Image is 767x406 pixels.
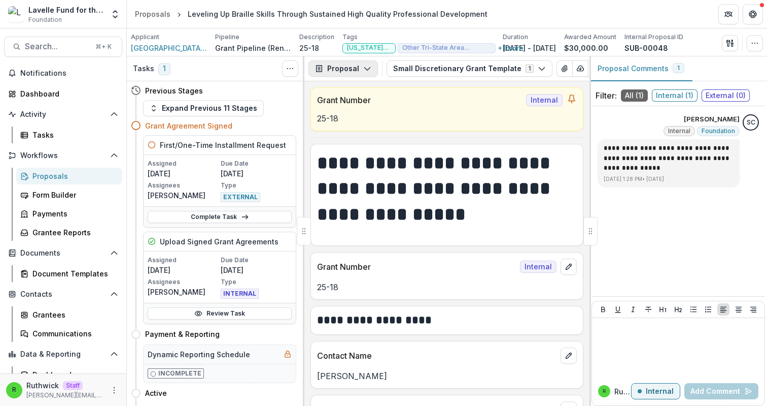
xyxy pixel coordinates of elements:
span: INTERNAL [221,289,259,299]
button: Expand Previous 11 Stages [143,100,264,116]
p: Ruthwick [26,380,59,391]
span: Internal [526,94,563,106]
button: View Attached Files [556,60,573,77]
button: Open Activity [4,106,122,122]
a: Dashboard [16,366,122,383]
div: Grantee Reports [32,227,114,238]
button: edit [561,259,577,275]
img: Lavelle Fund for the Blind [8,6,24,22]
div: Leveling Up Braille Skills Through Sustained High Quality Professional Development [188,9,487,19]
p: Assignees [148,277,219,287]
a: Form Builder [16,186,122,203]
button: Align Left [717,303,729,316]
p: $30,000.00 [564,43,608,53]
p: [PERSON_NAME][EMAIL_ADDRESS][DOMAIN_NAME] [26,391,104,400]
span: Internal [668,128,690,135]
span: 1 [158,63,170,75]
p: [DATE] [221,168,292,179]
div: Communications [32,328,114,339]
p: Internal Proposal ID [624,33,683,42]
h5: First/One-Time Installment Request [160,140,286,150]
div: Ruthwick [12,387,16,393]
span: [US_STATE][GEOGRAPHIC_DATA] [347,44,391,51]
a: Tasks [16,127,122,143]
div: Dashboard [20,88,114,99]
button: Bold [597,303,609,316]
button: Align Right [747,303,759,316]
a: Dashboard [4,85,122,102]
p: Pipeline [215,33,239,42]
span: Search... [25,42,89,51]
button: Internal [631,383,680,399]
p: [PERSON_NAME] [684,114,740,124]
a: Grantee Reports [16,224,122,241]
button: Align Center [733,303,745,316]
span: Internal ( 1 ) [652,89,698,102]
p: Awarded Amount [564,33,616,42]
button: More [108,384,120,396]
button: Italicize [627,303,639,316]
div: Ruthwick [603,389,606,394]
p: [PERSON_NAME] [317,370,577,382]
button: Open Documents [4,245,122,261]
p: [DATE] - [DATE] [503,43,556,53]
p: [PERSON_NAME] [148,287,219,297]
p: Incomplete [158,369,201,378]
button: Ordered List [702,303,714,316]
h4: Payment & Reporting [145,329,220,339]
h5: Dynamic Reporting Schedule [148,349,250,360]
div: Dashboard [32,369,114,380]
p: Grant Number [317,261,516,273]
span: Foundation [702,128,735,135]
p: Filter: [596,89,617,102]
h4: Active [145,388,167,398]
div: Sandra Ching [747,119,755,126]
span: EXTERNAL [221,192,260,202]
button: Proposal [308,60,378,77]
span: Data & Reporting [20,350,106,359]
button: Bullet List [687,303,700,316]
div: Form Builder [32,190,114,200]
p: Tags [342,33,358,42]
span: Activity [20,110,106,119]
p: [DATE] [148,265,219,275]
nav: breadcrumb [131,7,492,21]
p: SUB-00048 [624,43,668,53]
p: Internal [646,387,674,396]
span: Internal [520,261,556,273]
button: Add Comment [684,383,758,399]
span: Workflows [20,151,106,160]
h4: Previous Stages [145,85,203,96]
span: 1 [677,65,680,72]
button: Small Discretionary Grant Template1 [387,60,552,77]
a: Complete Task [148,211,292,223]
a: Review Task [148,307,292,320]
button: Open entity switcher [108,4,122,24]
a: [GEOGRAPHIC_DATA][US_STATE] (UMASS) Foundation Inc [131,43,207,53]
p: Due Date [221,159,292,168]
button: Toggle View Cancelled Tasks [282,60,298,77]
span: All ( 1 ) [621,89,648,102]
button: Heading 1 [657,303,669,316]
a: Communications [16,325,122,342]
div: Proposals [32,171,114,181]
h4: Grant Agreement Signed [145,120,232,131]
div: Proposals [135,9,170,19]
div: Tasks [32,130,114,140]
p: Assigned [148,159,219,168]
h3: Tasks [133,65,154,73]
button: Open Contacts [4,286,122,302]
span: Other Tri-State Area ([GEOGRAPHIC_DATA] & [GEOGRAPHIC_DATA]) [402,44,491,51]
a: Proposals [131,7,175,21]
p: Assignees [148,181,219,190]
button: Open Workflows [4,147,122,164]
div: Lavelle Fund for the Blind [28,5,104,15]
p: Due Date [221,256,292,265]
p: Type [221,181,292,190]
button: Open Data & Reporting [4,346,122,362]
a: Proposals [16,168,122,184]
p: 25-18 [299,43,319,53]
p: Grant Pipeline (Renewals) [215,43,291,53]
p: Duration [503,33,528,42]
